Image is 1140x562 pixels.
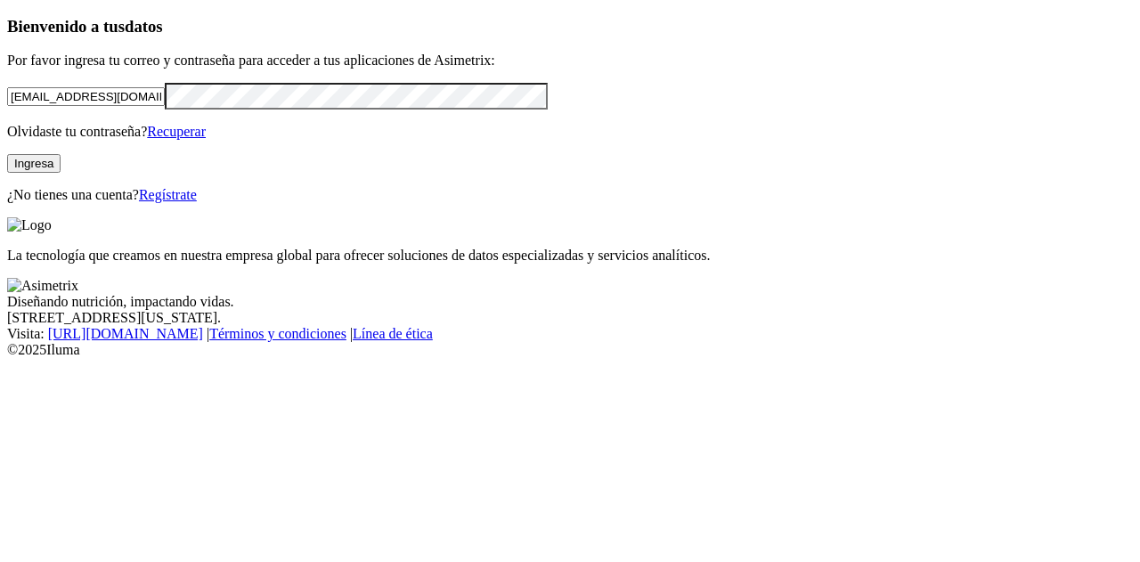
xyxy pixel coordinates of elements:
[7,278,78,294] img: Asimetrix
[353,326,433,341] a: Línea de ética
[7,87,165,106] input: Tu correo
[209,326,346,341] a: Términos y condiciones
[139,187,197,202] a: Regístrate
[7,154,61,173] button: Ingresa
[7,342,1133,358] div: © 2025 Iluma
[7,248,1133,264] p: La tecnología que creamos en nuestra empresa global para ofrecer soluciones de datos especializad...
[7,326,1133,342] div: Visita : | |
[125,17,163,36] span: datos
[7,187,1133,203] p: ¿No tienes una cuenta?
[7,294,1133,310] div: Diseñando nutrición, impactando vidas.
[48,326,203,341] a: [URL][DOMAIN_NAME]
[7,217,52,233] img: Logo
[7,17,1133,37] h3: Bienvenido a tus
[7,124,1133,140] p: Olvidaste tu contraseña?
[7,310,1133,326] div: [STREET_ADDRESS][US_STATE].
[7,53,1133,69] p: Por favor ingresa tu correo y contraseña para acceder a tus aplicaciones de Asimetrix:
[147,124,206,139] a: Recuperar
